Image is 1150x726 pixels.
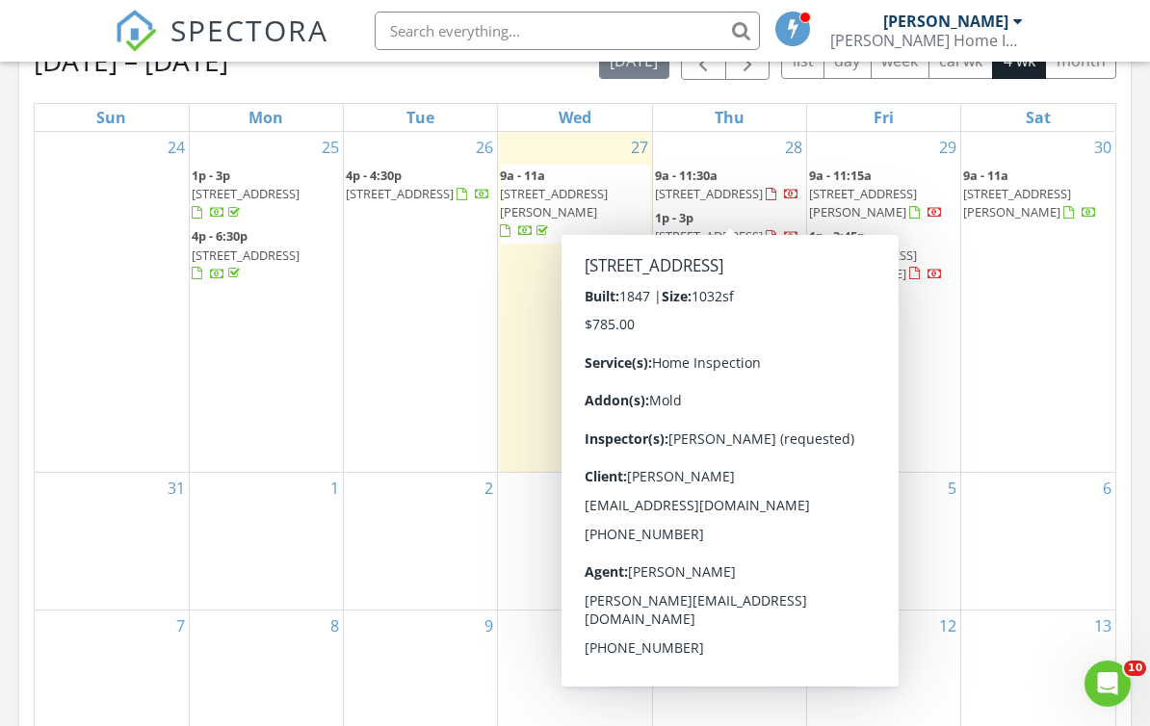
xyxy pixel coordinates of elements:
a: Go to August 24, 2025 [164,132,189,163]
span: [STREET_ADDRESS][PERSON_NAME] [809,246,917,282]
a: Go to September 5, 2025 [944,473,960,504]
span: 4p - 4:30p [346,167,402,184]
span: 1p - 3:45p [809,227,865,245]
a: Monday [245,104,287,131]
a: 9a - 11:30a [STREET_ADDRESS] [655,167,799,202]
a: 4p - 6:30p [STREET_ADDRESS] [192,225,341,286]
a: SPECTORA [115,26,328,66]
td: Go to August 28, 2025 [652,132,806,473]
input: Search everything... [375,12,760,50]
td: Go to August 27, 2025 [498,132,652,473]
td: Go to August 29, 2025 [806,132,960,473]
a: 9a - 11a [STREET_ADDRESS][PERSON_NAME] [963,167,1097,220]
span: 9a - 11a [500,167,545,184]
a: Go to September 11, 2025 [781,610,806,641]
span: [STREET_ADDRESS] [655,185,763,202]
a: Go to August 26, 2025 [472,132,497,163]
span: 9a - 11:15a [809,167,872,184]
div: DeLeon Home Inspections [830,31,1023,50]
a: Go to September 13, 2025 [1090,610,1115,641]
a: Friday [870,104,898,131]
a: Go to August 28, 2025 [781,132,806,163]
span: [STREET_ADDRESS][PERSON_NAME] [963,185,1071,220]
a: 9a - 11:15a [STREET_ADDRESS][PERSON_NAME] [809,167,943,220]
a: Go to September 6, 2025 [1099,473,1115,504]
a: 9a - 11:30a [STREET_ADDRESS] [655,165,804,206]
a: 4p - 6:30p [STREET_ADDRESS] [192,227,300,281]
span: 9a - 11:30a [655,167,718,184]
a: Wednesday [555,104,595,131]
a: Saturday [1022,104,1055,131]
span: 9a - 11a [963,167,1008,184]
td: Go to August 31, 2025 [35,472,189,610]
a: Go to September 4, 2025 [790,473,806,504]
a: 1p - 3p [STREET_ADDRESS] [655,209,799,245]
span: 10 [1124,661,1146,676]
td: Go to September 6, 2025 [961,472,1115,610]
td: Go to September 3, 2025 [498,472,652,610]
td: Go to September 4, 2025 [652,472,806,610]
td: Go to September 1, 2025 [189,472,343,610]
td: Go to September 5, 2025 [806,472,960,610]
span: 1p - 3p [655,209,693,226]
span: [STREET_ADDRESS][PERSON_NAME] [500,185,608,220]
span: [STREET_ADDRESS] [192,246,300,264]
div: [PERSON_NAME] [883,12,1008,31]
a: Go to August 29, 2025 [935,132,960,163]
iframe: Intercom live chat [1085,661,1131,707]
td: Go to August 24, 2025 [35,132,189,473]
img: The Best Home Inspection Software - Spectora [115,10,157,52]
a: 1p - 3p [STREET_ADDRESS] [192,165,341,225]
span: 1p - 3p [192,167,230,184]
a: Go to August 31, 2025 [164,473,189,504]
a: Go to September 9, 2025 [481,610,497,641]
a: Go to September 10, 2025 [627,610,652,641]
span: 4p - 6:30p [192,227,248,245]
a: 4p - 4:30p [STREET_ADDRESS] [346,165,495,206]
a: 4p - 4:30p [STREET_ADDRESS] [346,167,490,202]
span: [STREET_ADDRESS] [655,227,763,245]
a: Thursday [711,104,748,131]
a: Go to September 3, 2025 [636,473,652,504]
td: Go to September 2, 2025 [344,472,498,610]
a: 1p - 3:45p [STREET_ADDRESS][PERSON_NAME] [809,227,943,281]
a: Go to September 1, 2025 [327,473,343,504]
a: 9a - 11:15a [STREET_ADDRESS][PERSON_NAME] [809,165,958,225]
span: SPECTORA [170,10,328,50]
a: Go to August 27, 2025 [627,132,652,163]
a: 1p - 3p [STREET_ADDRESS] [655,207,804,248]
span: [STREET_ADDRESS][PERSON_NAME] [809,185,917,220]
td: Go to August 30, 2025 [961,132,1115,473]
a: Tuesday [403,104,438,131]
a: Go to September 8, 2025 [327,610,343,641]
a: Go to September 12, 2025 [935,610,960,641]
a: Go to August 30, 2025 [1090,132,1115,163]
a: Sunday [92,104,130,131]
a: 1p - 3p [STREET_ADDRESS] [192,167,300,220]
a: 9a - 11a [STREET_ADDRESS][PERSON_NAME] [500,167,608,240]
td: Go to August 25, 2025 [189,132,343,473]
span: [STREET_ADDRESS] [346,185,454,202]
td: Go to August 26, 2025 [344,132,498,473]
a: Go to September 2, 2025 [481,473,497,504]
a: 1p - 3:45p [STREET_ADDRESS][PERSON_NAME] [809,225,958,286]
span: [STREET_ADDRESS] [192,185,300,202]
a: Go to August 25, 2025 [318,132,343,163]
a: 9a - 11a [STREET_ADDRESS][PERSON_NAME] [963,165,1113,225]
a: Go to September 7, 2025 [172,610,189,641]
a: 9a - 11a [STREET_ADDRESS][PERSON_NAME] [500,165,649,244]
